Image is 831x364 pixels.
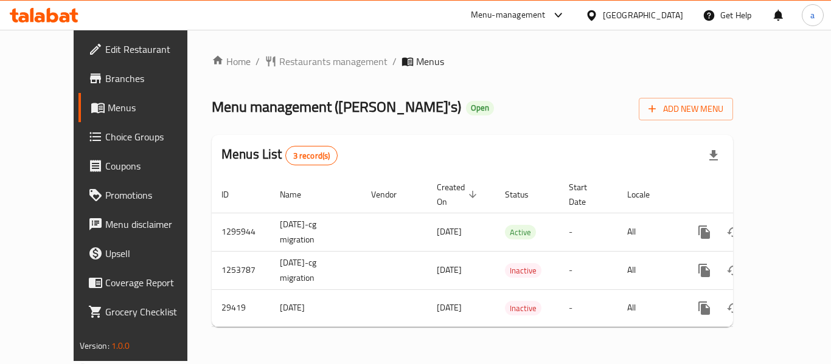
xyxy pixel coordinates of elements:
div: Menu-management [471,8,546,22]
a: Coverage Report [78,268,212,297]
span: Add New Menu [648,101,723,117]
li: / [256,54,260,69]
span: Coupons [105,159,203,173]
td: - [559,251,617,289]
button: Change Status [719,256,748,285]
span: Vendor [371,187,412,202]
span: Open [466,103,494,113]
button: Change Status [719,294,748,323]
button: more [690,218,719,247]
span: Restaurants management [279,54,388,69]
span: Created On [437,180,481,209]
span: [DATE] [437,300,462,315]
td: - [559,213,617,251]
a: Coupons [78,151,212,180]
div: Inactive [505,263,541,278]
span: Branches [105,71,203,86]
button: Add New Menu [639,98,733,120]
span: Upsell [105,246,203,261]
span: Choice Groups [105,129,203,144]
td: 29419 [212,289,270,326]
button: more [690,256,719,285]
td: - [559,289,617,326]
a: Menu disclaimer [78,210,212,239]
span: [DATE] [437,262,462,278]
a: Home [212,54,251,69]
td: 1253787 [212,251,270,289]
span: Inactive [505,301,541,315]
td: All [617,213,680,251]
div: Export file [699,141,728,170]
span: Start Date [569,180,603,209]
div: [GEOGRAPHIC_DATA] [603,9,683,22]
table: enhanced table [212,176,816,327]
span: Status [505,187,544,202]
span: ID [221,187,245,202]
span: Name [280,187,317,202]
span: Inactive [505,264,541,278]
li: / [392,54,397,69]
td: [DATE] [270,289,361,326]
span: Coverage Report [105,275,203,290]
span: Menus [108,100,203,115]
span: Locale [627,187,666,202]
div: Total records count [285,146,338,165]
td: [DATE]-cg migration [270,213,361,251]
span: [DATE] [437,224,462,239]
a: Upsell [78,239,212,268]
span: Version: [80,338,110,354]
th: Actions [680,176,816,213]
a: Restaurants management [265,54,388,69]
span: Grocery Checklist [105,304,203,319]
td: All [617,251,680,289]
a: Promotions [78,180,212,210]
a: Choice Groups [78,122,212,151]
a: Menus [78,93,212,122]
td: [DATE]-cg migration [270,251,361,289]
div: Active [505,225,536,239]
span: Active [505,225,536,239]
nav: breadcrumb [212,54,733,69]
a: Edit Restaurant [78,35,212,64]
span: 3 record(s) [286,150,338,162]
a: Grocery Checklist [78,297,212,326]
span: Menus [416,54,444,69]
div: Inactive [505,301,541,315]
h2: Menus List [221,145,338,165]
div: Open [466,101,494,115]
button: more [690,294,719,323]
span: Edit Restaurant [105,42,203,57]
td: All [617,289,680,326]
span: Menu management ( [PERSON_NAME]'s ) [212,93,461,120]
td: 1295944 [212,213,270,251]
a: Branches [78,64,212,93]
span: Promotions [105,188,203,202]
button: Change Status [719,218,748,247]
span: 1.0.0 [111,338,130,354]
span: Menu disclaimer [105,217,203,232]
span: a [810,9,815,22]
